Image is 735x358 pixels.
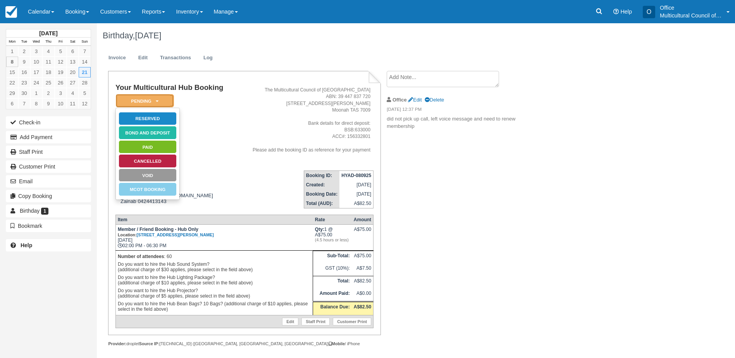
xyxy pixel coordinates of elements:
a: Customer Print [6,160,91,173]
div: droplet [TECHNICAL_ID] ([GEOGRAPHIC_DATA], [GEOGRAPHIC_DATA], [GEOGRAPHIC_DATA]) / iPhone [108,341,380,347]
td: A$82.50 [339,199,373,208]
a: 10 [30,57,42,67]
a: 29 [6,88,18,98]
a: 6 [6,98,18,109]
a: 20 [67,67,79,77]
p: Do you want to hire the Hub Lighting Package? (additional charge of $10 applies, please select in... [118,274,311,287]
p: Do you want to hire the Hub Projector? (additional charge of $5 applies, please select in the fie... [118,287,311,300]
strong: Mobile [329,341,345,346]
a: 3 [30,46,42,57]
th: Amount [352,215,374,224]
p: Multicultural Council of [GEOGRAPHIC_DATA] [660,12,722,19]
em: (4.5 hours or less) [315,238,350,242]
a: 19 [55,67,67,77]
div: O [643,6,655,18]
th: Fri [55,38,67,46]
a: 5 [55,46,67,57]
a: 8 [6,57,18,67]
a: Customer Print [333,318,371,325]
a: 17 [30,67,42,77]
strong: Provider: [108,341,126,346]
span: Birthday [20,208,40,214]
td: A$82.50 [352,276,374,288]
a: 7 [18,98,30,109]
td: A$7.50 [352,263,374,276]
small: Location: [118,232,214,237]
a: Edit [408,97,422,103]
td: A$75.00 [352,251,374,263]
a: Reserved [119,112,177,126]
td: [DATE] [339,189,373,199]
a: 14 [79,57,91,67]
a: Bond and deposit [119,126,177,139]
strong: [DATE] [39,30,57,36]
a: 8 [30,98,42,109]
th: Total (AUD): [304,199,339,208]
a: 22 [6,77,18,88]
a: Birthday 1 [6,205,91,217]
td: GST (10%): [313,263,352,276]
button: Check-in [6,116,91,129]
a: 11 [42,57,54,67]
th: Balance Due: [313,302,352,315]
a: 24 [30,77,42,88]
a: 25 [42,77,54,88]
a: 27 [67,77,79,88]
th: Booking ID: [304,170,339,180]
a: 11 [67,98,79,109]
a: 4 [67,88,79,98]
th: Mon [6,38,18,46]
td: 1 @ A$75.00 [313,224,352,250]
a: 1 [6,46,18,57]
th: Sun [79,38,91,46]
a: 4 [42,46,54,57]
a: Log [198,50,219,65]
a: Staff Print [6,146,91,158]
a: Help [6,239,91,251]
a: 21 [79,67,91,77]
th: Item [115,215,313,224]
a: Transactions [154,50,197,65]
th: Wed [30,38,42,46]
a: 12 [55,57,67,67]
p: : 60 [118,253,311,260]
th: Thu [42,38,54,46]
strong: A$82.50 [354,304,371,310]
a: Cancelled [119,154,177,168]
a: 26 [55,77,67,88]
a: MCOT Booking [119,182,177,196]
img: checkfront-main-nav-mini-logo.png [5,6,17,18]
a: 28 [79,77,91,88]
strong: Number of attendees [118,254,164,259]
a: Pending [115,94,171,108]
strong: HYAD-080925 [341,173,371,178]
strong: Member / Friend Booking - Hub Only [118,227,214,238]
span: Help [620,9,632,15]
th: Sub-Total: [313,251,352,263]
a: 16 [18,67,30,77]
th: Sat [67,38,79,46]
th: Booking Date: [304,189,339,199]
a: 12 [79,98,91,109]
a: Staff Print [301,318,330,325]
p: Do you want to hire the Hub Sound System? (additional charge of $30 applies, please select in the... [118,260,311,274]
a: Edit [282,318,298,325]
strong: Office [392,97,407,103]
address: The Multicultural Council of [GEOGRAPHIC_DATA] ABN: 39 447 837 720 [STREET_ADDRESS][PERSON_NAME] ... [239,87,370,153]
a: 2 [18,46,30,57]
a: 6 [67,46,79,57]
h1: Birthday, [103,31,642,40]
a: Invoice [103,50,132,65]
span: 1 [41,208,48,215]
i: Help [613,9,619,14]
button: Bookmark [6,220,91,232]
a: 18 [42,67,54,77]
th: Total: [313,276,352,288]
a: 9 [42,98,54,109]
a: 3 [55,88,67,98]
th: Tue [18,38,30,46]
a: 10 [55,98,67,109]
a: 30 [18,88,30,98]
a: 13 [67,57,79,67]
button: Email [6,175,91,188]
